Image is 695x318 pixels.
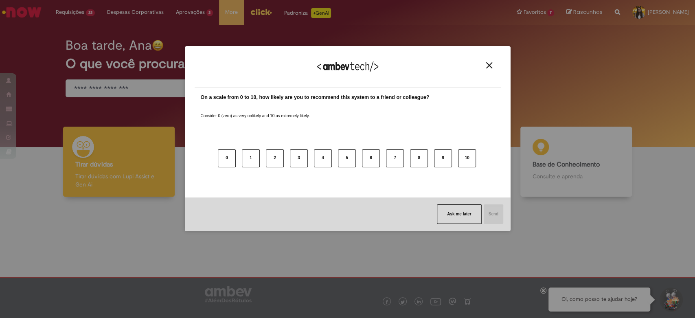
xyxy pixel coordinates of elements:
button: 5 [338,149,356,167]
img: Close [486,62,492,68]
button: 9 [434,149,452,167]
button: 2 [266,149,284,167]
button: 3 [290,149,308,167]
label: Consider 0 (zero) as very unlikely and 10 as extremely likely. [201,103,310,119]
button: 6 [362,149,380,167]
button: 1 [242,149,260,167]
button: 4 [314,149,332,167]
button: Close [484,62,495,69]
button: 0 [218,149,236,167]
label: On a scale from 0 to 10, how likely are you to recommend this system to a friend or colleague? [201,94,430,101]
button: 7 [386,149,404,167]
img: Logo Ambevtech [317,61,378,72]
button: 10 [458,149,476,167]
button: 8 [410,149,428,167]
button: Ask me later [437,204,481,224]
